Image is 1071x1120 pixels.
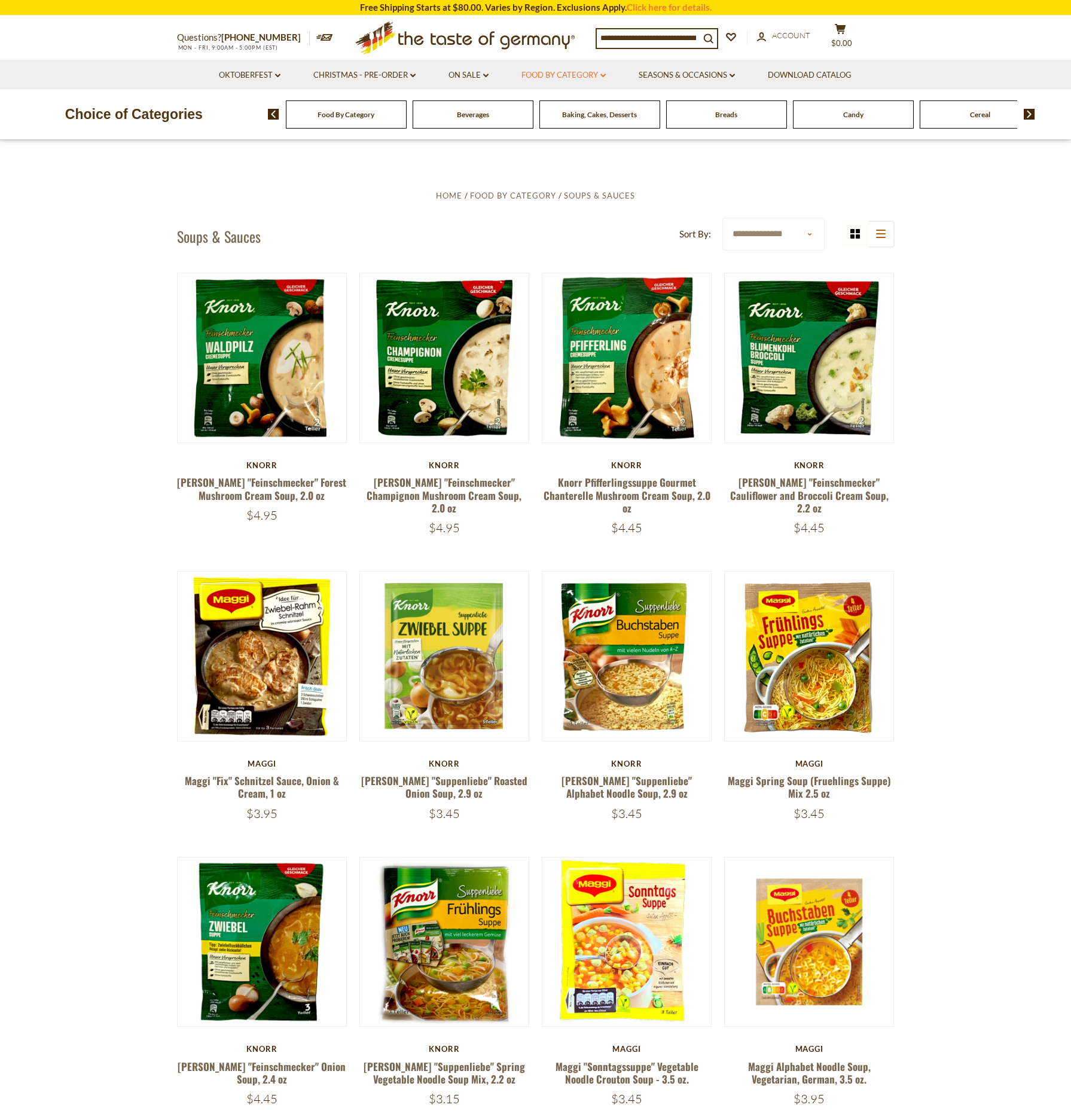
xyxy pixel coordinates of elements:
[611,520,642,535] span: $4.45
[562,773,692,801] a: [PERSON_NAME] "Suppenliebe" Alphabet Noodle Soup, 2.9 oz
[757,29,810,42] a: Account
[470,191,556,200] a: Food By Category
[639,69,735,82] a: Seasons & Occasions
[360,572,529,741] img: Knorr "Suppenliebe" Roasted Onion Soup, 2.9 oz
[772,30,810,40] span: Account
[542,857,712,1027] img: Maggi "Sonntagssuppe" Vegetable Noodle Crouton Soup - 3.5 oz.
[313,69,416,82] a: Christmas - PRE-ORDER
[177,460,347,470] div: Knorr
[748,1059,871,1087] a: Maggi Alphabet Noodle Soup, Vegetarian, German, 3.5 oz.
[246,806,277,821] span: $3.95
[177,30,310,45] p: Questions?
[794,520,825,535] span: $4.45
[794,806,825,821] span: $3.45
[725,273,894,442] img: Knorr "Feinschmecker" Cauliflower and Broccoli Cream Soup, 2.2 oz
[436,191,462,200] a: Home
[177,475,346,502] a: [PERSON_NAME] "Feinschmecker" Forest Mushroom Cream Soup, 2.0 oz
[831,38,852,48] span: $0.00
[843,110,863,119] a: Candy
[364,1059,525,1087] a: [PERSON_NAME] "Suppenliebe" Spring Vegetable Noodle Soup Mix, 2.2 oz
[360,273,529,442] img: Knorr "Feinschmecker" Champignon Mushroom Cream Soup, 2.0 oz
[725,572,894,741] img: Maggi Spring Soup (Fruehlings Suppe) Mix 2.5 oz
[429,1091,460,1106] span: $3.15
[544,475,710,515] a: Knorr Pfifferlingssuppe Gourmet Chanterelle Mushroom Cream Soup, 2.0 oz
[823,23,859,53] button: $0.00
[521,69,606,82] a: Food By Category
[556,1059,698,1087] a: Maggi "Sonntagssuppe" Vegetable Noodle Crouton Soup - 3.5 oz.
[359,1044,530,1054] div: Knorr
[725,857,894,1027] img: Maggi Alphabet Noodle Soup, Vegetarian, German, 3.5 oz.
[562,110,637,119] a: Baking, Cakes, Desserts
[611,1091,642,1106] span: $3.45
[178,857,347,1027] img: Knorr "Feinschmecker" Onion Soup, 2.4 oz
[185,773,339,801] a: Maggi "Fix" Schnitzel Sauce, Onion & Cream, 1 oz
[542,460,712,470] div: Knorr
[794,1091,825,1106] span: $3.95
[177,227,261,245] h1: Soups & Sauces
[724,1044,895,1054] div: Maggi
[457,110,489,119] a: Beverages
[542,1044,712,1054] div: Maggi
[1024,109,1035,120] img: next arrow
[611,806,642,821] span: $3.45
[359,460,530,470] div: Knorr
[724,759,895,768] div: Maggi
[360,857,529,1027] img: Knorr "Suppenliebe" Spring Vegetable Noodle Soup Mix, 2.2 oz
[724,460,895,470] div: Knorr
[177,759,347,768] div: Maggi
[429,520,460,535] span: $4.95
[730,475,889,515] a: [PERSON_NAME] "Feinschmecker" Cauliflower and Broccoli Cream Soup, 2.2 oz
[246,1091,277,1106] span: $4.45
[542,572,712,741] img: Knorr "Suppenliebe" Alphabet Noodle Soup, 2.9 oz
[318,110,374,119] a: Food By Category
[768,69,852,82] a: Download Catalog
[361,773,527,801] a: [PERSON_NAME] "Suppenliebe" Roasted Onion Soup, 2.9 oz
[178,1059,346,1087] a: [PERSON_NAME] "Feinschmecker" Onion Soup, 2.4 oz
[448,69,489,82] a: On Sale
[246,508,277,523] span: $4.95
[219,69,280,82] a: Oktoberfest
[542,273,712,442] img: Knorr Pfifferlingssuppe Gourmet Chanterelle Mushroom Cream Soup, 2.0 oz
[679,227,711,242] label: Sort By:
[359,759,530,768] div: Knorr
[268,109,279,120] img: previous arrow
[177,1044,347,1054] div: Knorr
[542,759,712,768] div: Knorr
[178,273,347,442] img: Knorr "Feinschmecker" Forest Mushroom Cream Soup, 2.0 oz
[178,572,347,741] img: Maggi "Fix" Schnitzel Sauce, Onion & Cream, 1 oz
[728,773,891,801] a: Maggi Spring Soup (Fruehlings Suppe) Mix 2.5 oz
[564,191,635,200] a: Soups & Sauces
[715,110,737,119] a: Breads
[367,475,521,515] a: [PERSON_NAME] "Feinschmecker" Champignon Mushroom Cream Soup, 2.0 oz
[970,110,990,119] a: Cereal
[221,32,301,42] a: [PHONE_NUMBER]
[627,2,712,13] a: Click here for details.
[429,806,460,821] span: $3.45
[177,44,279,51] span: MON - FRI, 9:00AM - 5:00PM (EST)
